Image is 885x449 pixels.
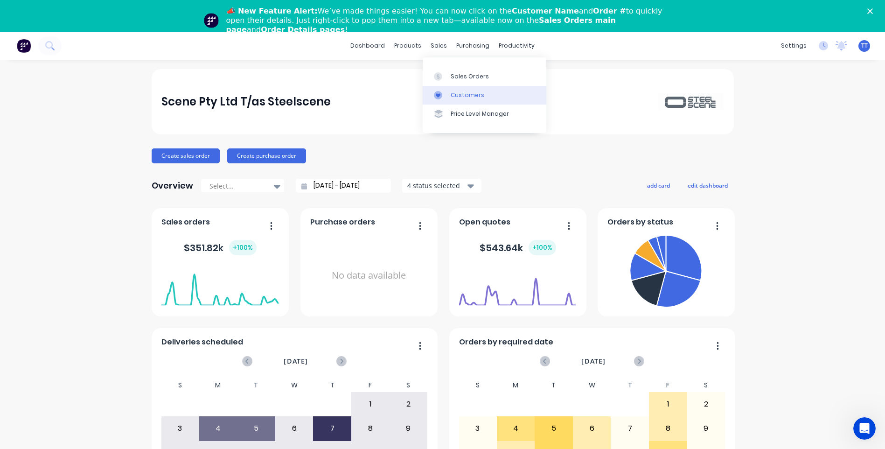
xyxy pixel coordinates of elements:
[226,7,318,15] b: 📣 New Feature Alert:
[237,417,275,440] div: 5
[535,379,573,392] div: T
[310,232,427,320] div: No data available
[451,72,489,81] div: Sales Orders
[494,39,539,53] div: productivity
[184,240,257,255] div: $ 351.82k
[459,217,510,228] span: Open quotes
[313,379,351,392] div: T
[351,379,390,392] div: F
[687,393,725,416] div: 2
[390,417,427,440] div: 9
[423,105,546,123] a: Price Level Manager
[593,7,626,15] b: Order #
[573,417,611,440] div: 6
[581,356,606,366] span: [DATE]
[226,7,667,35] div: We’ve made things easier! You can now click on the and to quickly open their details. Just right-...
[529,240,556,255] div: + 100 %
[161,92,331,111] div: Scene Pty Ltd T/as Steelscene
[204,13,219,28] img: Profile image for Team
[459,417,496,440] div: 3
[199,379,237,392] div: M
[611,417,648,440] div: 7
[423,67,546,85] a: Sales Orders
[535,417,572,440] div: 5
[275,379,314,392] div: W
[389,379,427,392] div: S
[573,379,611,392] div: W
[226,16,616,34] b: Sales Orders main page
[407,181,466,190] div: 4 status selected
[649,417,687,440] div: 8
[352,393,389,416] div: 1
[346,39,390,53] a: dashboard
[861,42,868,50] span: TT
[452,39,494,53] div: purchasing
[237,379,275,392] div: T
[451,110,509,118] div: Price Level Manager
[607,217,673,228] span: Orders by status
[480,240,556,255] div: $ 543.64k
[853,417,876,440] iframe: Intercom live chat
[314,417,351,440] div: 7
[276,417,313,440] div: 6
[641,179,676,191] button: add card
[658,93,724,110] img: Scene Pty Ltd T/as Steelscene
[426,39,452,53] div: sales
[423,86,546,105] a: Customers
[152,148,220,163] button: Create sales order
[867,8,877,14] div: Close
[776,39,811,53] div: settings
[459,337,553,348] span: Orders by required date
[512,7,579,15] b: Customer Name
[649,379,687,392] div: F
[161,417,199,440] div: 3
[451,91,484,99] div: Customers
[649,393,687,416] div: 1
[152,176,193,195] div: Overview
[459,379,497,392] div: S
[17,39,31,53] img: Factory
[161,337,243,348] span: Deliveries scheduled
[161,379,199,392] div: S
[284,356,308,366] span: [DATE]
[261,25,345,34] b: Order Details pages
[390,39,426,53] div: products
[161,217,210,228] span: Sales orders
[229,240,257,255] div: + 100 %
[611,379,649,392] div: T
[310,217,375,228] span: Purchase orders
[682,179,734,191] button: edit dashboard
[352,417,389,440] div: 8
[497,379,535,392] div: M
[687,417,725,440] div: 9
[402,179,481,193] button: 4 status selected
[497,417,535,440] div: 4
[390,393,427,416] div: 2
[227,148,306,163] button: Create purchase order
[687,379,725,392] div: S
[200,417,237,440] div: 4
